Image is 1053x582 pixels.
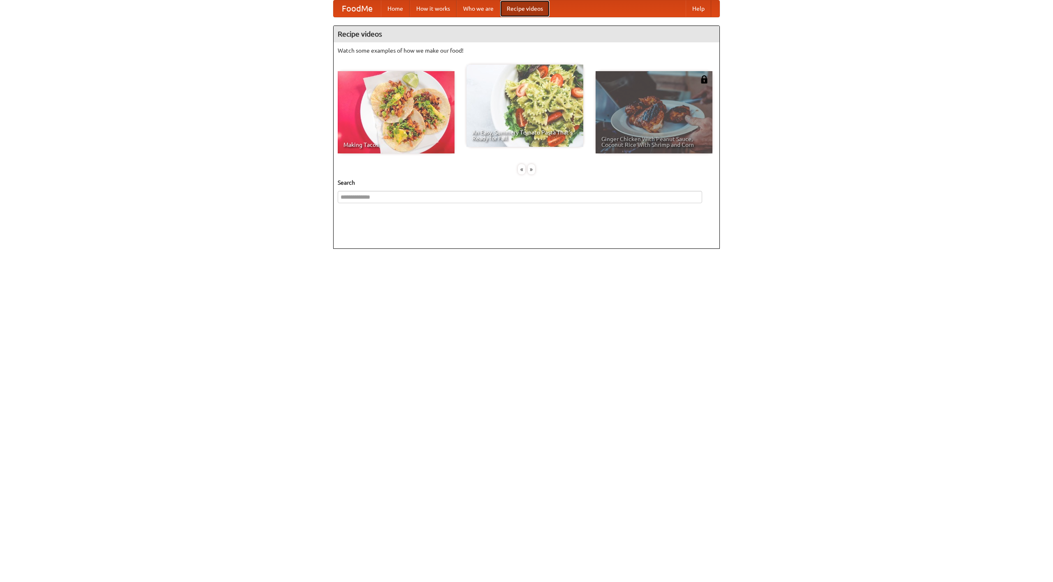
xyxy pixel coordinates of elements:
a: Home [381,0,410,17]
div: » [528,164,535,174]
a: Making Tacos [338,71,455,153]
h4: Recipe videos [334,26,719,42]
a: Help [686,0,711,17]
span: Making Tacos [343,142,449,148]
p: Watch some examples of how we make our food! [338,46,715,55]
h5: Search [338,179,715,187]
a: Who we are [457,0,500,17]
span: An Easy, Summery Tomato Pasta That's Ready for Fall [472,130,578,141]
a: An Easy, Summery Tomato Pasta That's Ready for Fall [466,65,583,147]
a: How it works [410,0,457,17]
div: « [518,164,525,174]
a: FoodMe [334,0,381,17]
a: Recipe videos [500,0,550,17]
img: 483408.png [700,75,708,83]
